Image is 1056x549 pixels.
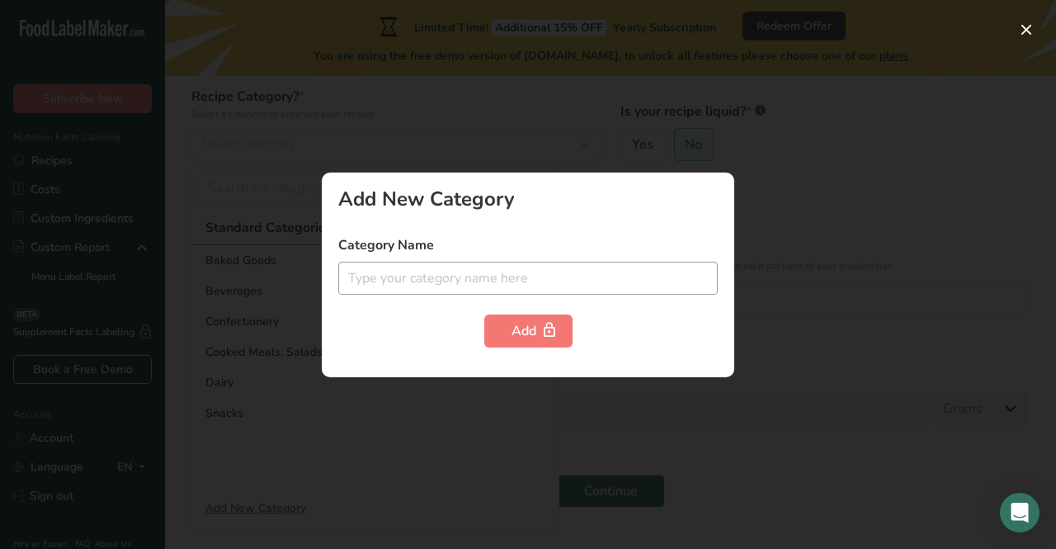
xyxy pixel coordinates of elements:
div: Add New Category [338,189,718,209]
button: Add [484,315,573,348]
div: Add [511,321,545,341]
label: Category Name [338,235,718,255]
div: Open Intercom Messenger [1000,493,1039,532]
input: Type your category name here [338,262,718,295]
